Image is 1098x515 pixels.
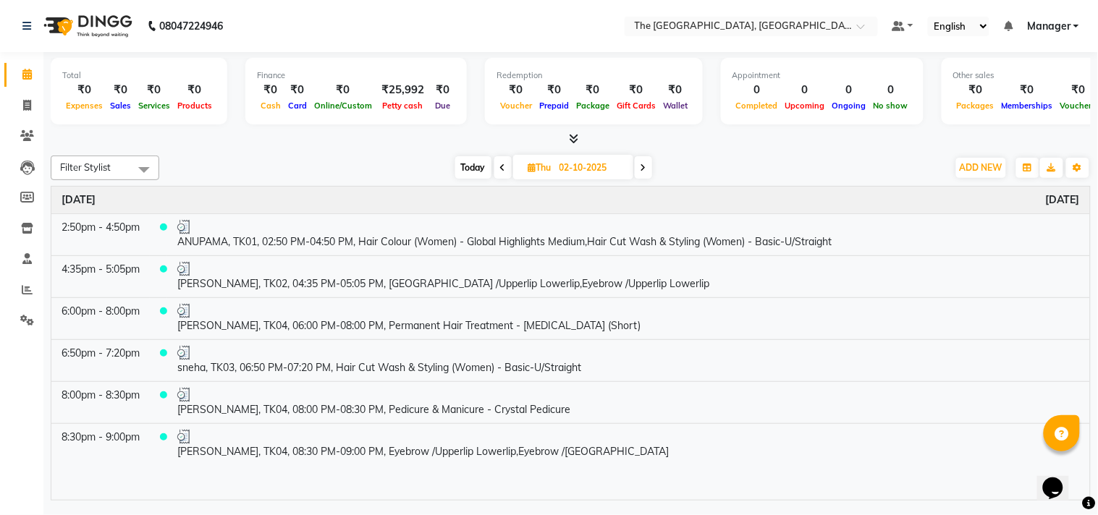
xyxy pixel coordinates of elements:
td: 2:50pm - 4:50pm [51,213,150,255]
div: Total [62,69,216,82]
span: Card [284,101,311,111]
span: Today [455,156,491,179]
div: ₹0 [536,82,573,98]
span: Gift Cards [613,101,659,111]
span: Upcoming [782,101,829,111]
div: ₹0 [430,82,455,98]
td: sneha, TK03, 06:50 PM-07:20 PM, Hair Cut Wash & Styling (Women) - Basic-U/Straight [167,339,1090,381]
div: ₹0 [257,82,284,98]
span: Ongoing [829,101,870,111]
span: Manager [1027,19,1070,34]
div: ₹0 [174,82,216,98]
td: [PERSON_NAME], TK04, 08:30 PM-09:00 PM, Eyebrow /Upperlip Lowerlip,Eyebrow /[GEOGRAPHIC_DATA] [167,423,1090,465]
input: 2025-10-02 [555,157,628,179]
div: ₹0 [998,82,1057,98]
span: Filter Stylist [60,161,111,173]
div: ₹0 [106,82,135,98]
span: Wallet [659,101,691,111]
div: ₹0 [62,82,106,98]
div: ₹0 [659,82,691,98]
div: ₹0 [573,82,613,98]
td: ANUPAMA, TK01, 02:50 PM-04:50 PM, Hair Colour (Women) - Global Highlights Medium,Hair Cut Wash & ... [167,213,1090,255]
td: 6:50pm - 7:20pm [51,339,150,381]
td: 6:00pm - 8:00pm [51,297,150,339]
span: Completed [732,101,782,111]
th: October 2, 2025 [51,187,1090,214]
div: ₹25,992 [376,82,430,98]
span: Expenses [62,101,106,111]
a: October 2, 2025 [62,192,96,208]
div: ₹0 [311,82,376,98]
div: ₹0 [497,82,536,98]
div: Redemption [497,69,691,82]
span: Products [174,101,216,111]
img: logo [37,6,136,46]
span: Cash [257,101,284,111]
span: Petty cash [379,101,427,111]
div: ₹0 [613,82,659,98]
span: Due [431,101,454,111]
span: No show [870,101,912,111]
div: 0 [732,82,782,98]
td: 8:00pm - 8:30pm [51,381,150,423]
td: 8:30pm - 9:00pm [51,423,150,465]
span: Memberships [998,101,1057,111]
span: Voucher [497,101,536,111]
div: ₹0 [953,82,998,98]
b: 08047224946 [159,6,223,46]
span: Prepaid [536,101,573,111]
div: 0 [870,82,912,98]
div: ₹0 [284,82,311,98]
span: Thu [525,162,555,173]
span: ADD NEW [960,162,1002,173]
div: 0 [782,82,829,98]
div: Appointment [732,69,912,82]
span: Online/Custom [311,101,376,111]
td: [PERSON_NAME], TK02, 04:35 PM-05:05 PM, [GEOGRAPHIC_DATA] /Upperlip Lowerlip,Eyebrow /Upperlip Lo... [167,255,1090,297]
span: Sales [106,101,135,111]
td: [PERSON_NAME], TK04, 06:00 PM-08:00 PM, Permanent Hair Treatment - [MEDICAL_DATA] (Short) [167,297,1090,339]
div: Finance [257,69,455,82]
button: ADD NEW [956,158,1006,178]
div: 0 [829,82,870,98]
iframe: chat widget [1037,457,1084,501]
td: [PERSON_NAME], TK04, 08:00 PM-08:30 PM, Pedicure & Manicure - Crystal Pedicure [167,381,1090,423]
td: 4:35pm - 5:05pm [51,255,150,297]
span: Packages [953,101,998,111]
a: October 2, 2025 [1046,192,1080,208]
div: ₹0 [135,82,174,98]
span: Package [573,101,613,111]
span: Services [135,101,174,111]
